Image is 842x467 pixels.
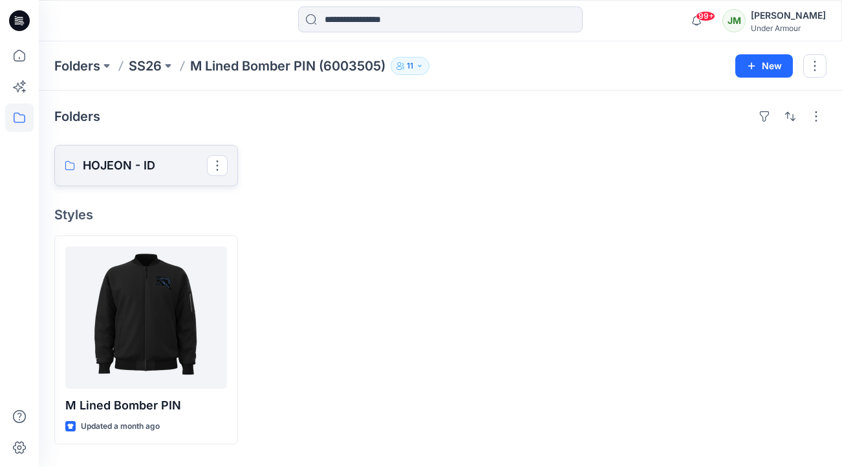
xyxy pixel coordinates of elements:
p: Updated a month ago [81,420,160,433]
p: 11 [407,59,413,73]
button: 11 [391,57,429,75]
a: SS26 [129,57,162,75]
a: M Lined Bomber PIN [65,246,227,389]
div: JM [722,9,746,32]
h4: Styles [54,207,826,223]
span: 99+ [696,11,715,21]
div: Under Armour [751,23,826,33]
a: HOJEON - ID [54,145,238,186]
button: New [735,54,793,78]
p: M Lined Bomber PIN (6003505) [190,57,385,75]
a: Folders [54,57,100,75]
p: HOJEON - ID [83,157,207,175]
h4: Folders [54,109,100,124]
p: M Lined Bomber PIN [65,396,227,415]
div: [PERSON_NAME] [751,8,826,23]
